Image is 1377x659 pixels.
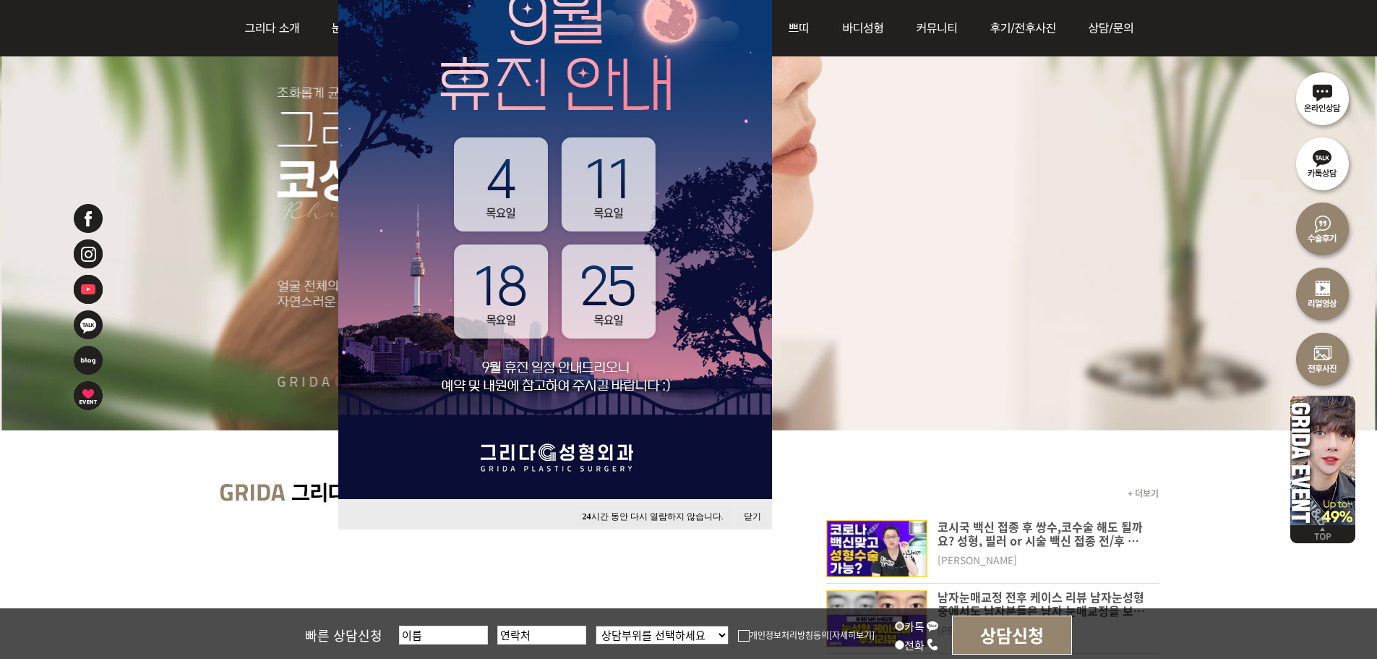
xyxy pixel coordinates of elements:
[1290,260,1355,326] img: 리얼영상
[1290,195,1355,260] img: 수술후기
[895,640,904,650] input: 전화
[738,630,750,642] img: checkbox.png
[1290,391,1355,525] img: 이벤트
[1290,65,1355,130] img: 온라인상담
[72,344,104,376] img: 네이버블로그
[926,619,939,632] img: kakao_icon.png
[72,309,104,341] img: 카카오톡
[305,626,382,645] span: 빠른 상담신청
[1128,487,1159,499] a: + 더보기
[399,626,488,645] input: 이름
[938,590,1149,617] p: 남자눈매교정 전후 케이스 리뷰 남자눈성형 중에서도 남자분들은 남자 눈매교정을 보통 하시는 경우는 다양하게 있는데요 눈뜨는 힘이 좀 부족하거나 눈꺼풀이 늘어나서 눈동자의 노출량이
[737,507,768,527] button: 닫기
[583,511,591,522] strong: 24
[938,520,1149,547] p: 코시국 백신 접종 후 쌍수,코수술 해도 될까요? 성형, 필러 or 시술 백신 접종 전/후 가능한지 알려드립니다.
[829,629,875,641] a: [자세히보기]
[895,618,939,634] label: 카톡
[952,616,1072,655] input: 상담신청
[72,273,104,305] img: 유투브
[895,621,904,631] input: 카톡
[72,203,104,234] img: 페이스북
[738,629,829,641] label: 개인정보처리방침동의
[1290,525,1355,543] img: 위로가기
[1290,130,1355,195] img: 카톡상담
[497,626,586,645] input: 연락처
[72,380,104,412] img: 이벤트
[219,467,392,520] img: main_grida_tv_title.jpg
[1290,326,1355,391] img: 수술전후사진
[938,554,1149,578] dt: [PERSON_NAME]
[72,238,104,270] img: 인스타그램
[575,507,731,527] button: 24시간 동안 다시 열람하지 않습니다.
[926,638,939,651] img: call_icon.png
[895,637,939,652] label: 전화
